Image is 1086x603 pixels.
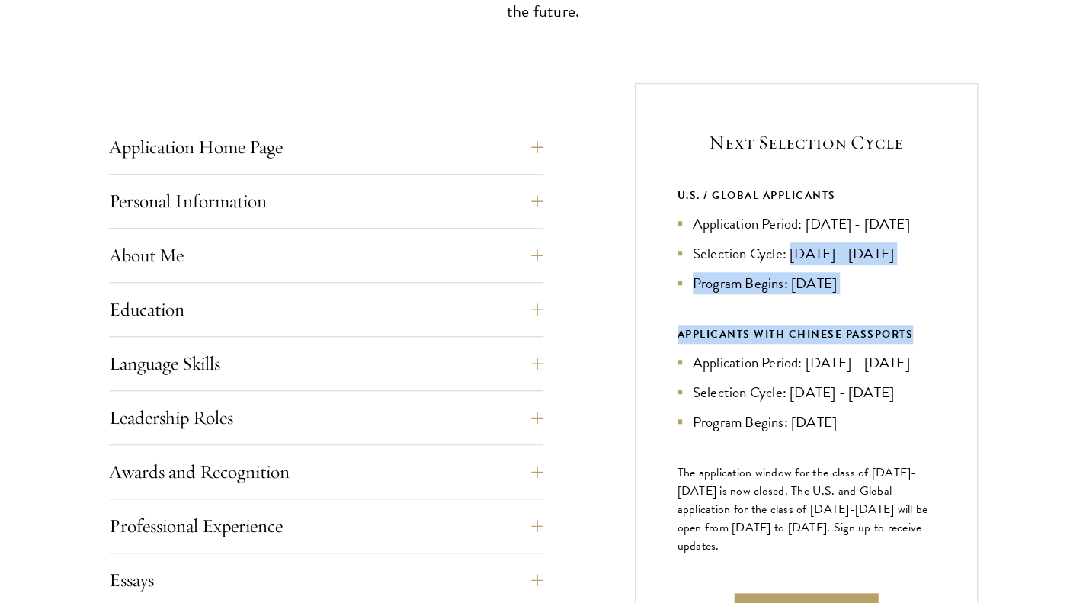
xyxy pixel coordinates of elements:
button: Leadership Roles [109,399,543,436]
span: The application window for the class of [DATE]-[DATE] is now closed. The U.S. and Global applicat... [678,463,928,555]
button: Awards and Recognition [109,454,543,490]
div: APPLICANTS WITH CHINESE PASSPORTS [678,325,935,344]
button: Education [109,291,543,328]
button: Language Skills [109,345,543,382]
li: Program Begins: [DATE] [678,272,935,294]
li: Application Period: [DATE] - [DATE] [678,213,935,235]
li: Selection Cycle: [DATE] - [DATE] [678,381,935,403]
button: Personal Information [109,183,543,220]
li: Application Period: [DATE] - [DATE] [678,351,935,374]
button: Essays [109,562,543,598]
li: Selection Cycle: [DATE] - [DATE] [678,242,935,265]
button: Application Home Page [109,129,543,165]
button: About Me [109,237,543,274]
h5: Next Selection Cycle [678,130,935,156]
div: U.S. / GLOBAL APPLICANTS [678,186,935,205]
button: Professional Experience [109,508,543,544]
li: Program Begins: [DATE] [678,411,935,433]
